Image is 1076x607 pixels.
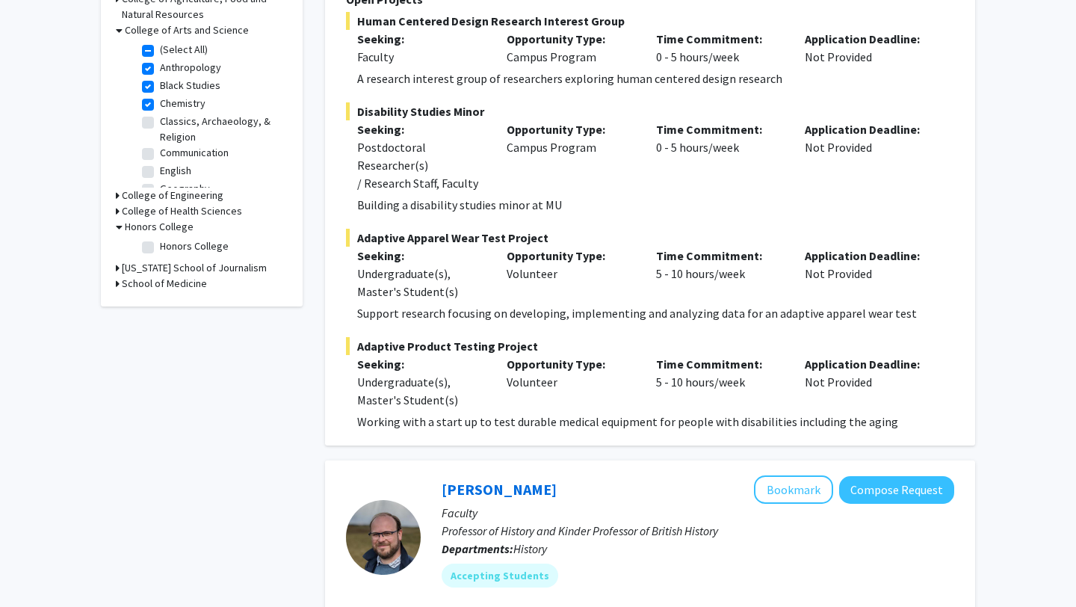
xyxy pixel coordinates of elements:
[160,96,205,111] label: Chemistry
[357,304,954,322] p: Support research focusing on developing, implementing and analyzing data for an adaptive apparel ...
[656,355,783,373] p: Time Commitment:
[794,30,943,66] div: Not Provided
[656,30,783,48] p: Time Commitment:
[656,247,783,265] p: Time Commitment:
[442,541,513,556] b: Departments:
[346,102,954,120] span: Disability Studies Minor
[495,120,645,192] div: Campus Program
[839,476,954,504] button: Compose Request to Robert Fletcher
[507,30,634,48] p: Opportunity Type:
[495,30,645,66] div: Campus Program
[495,247,645,301] div: Volunteer
[645,30,794,66] div: 0 - 5 hours/week
[805,355,932,373] p: Application Deadline:
[442,480,557,499] a: [PERSON_NAME]
[754,475,833,504] button: Add Robert Fletcher to Bookmarks
[11,540,64,596] iframe: Chat
[507,355,634,373] p: Opportunity Type:
[160,114,284,145] label: Classics, Archaeology, & Religion
[794,247,943,301] div: Not Provided
[346,337,954,355] span: Adaptive Product Testing Project
[357,265,484,301] div: Undergraduate(s), Master's Student(s)
[656,120,783,138] p: Time Commitment:
[442,504,954,522] p: Faculty
[346,229,954,247] span: Adaptive Apparel Wear Test Project
[125,22,249,38] h3: College of Arts and Science
[805,120,932,138] p: Application Deadline:
[513,541,547,556] span: History
[507,247,634,265] p: Opportunity Type:
[357,413,954,431] p: Working with a start up to test durable medical equipment for people with disabilities including ...
[357,355,484,373] p: Seeking:
[357,120,484,138] p: Seeking:
[357,30,484,48] p: Seeking:
[442,564,558,588] mat-chip: Accepting Students
[357,373,484,409] div: Undergraduate(s), Master's Student(s)
[160,78,220,93] label: Black Studies
[160,145,229,161] label: Communication
[507,120,634,138] p: Opportunity Type:
[645,120,794,192] div: 0 - 5 hours/week
[357,70,954,87] p: A research interest group of researchers exploring human centered design research
[160,181,210,197] label: Geography
[645,247,794,301] div: 5 - 10 hours/week
[125,219,194,235] h3: Honors College
[794,120,943,192] div: Not Provided
[357,247,484,265] p: Seeking:
[122,276,207,292] h3: School of Medicine
[645,355,794,409] div: 5 - 10 hours/week
[122,260,267,276] h3: [US_STATE] School of Journalism
[160,238,229,254] label: Honors College
[122,203,242,219] h3: College of Health Sciences
[357,138,484,192] div: Postdoctoral Researcher(s) / Research Staff, Faculty
[357,48,484,66] div: Faculty
[160,163,191,179] label: English
[357,196,954,214] p: Building a disability studies minor at MU
[805,30,932,48] p: Application Deadline:
[160,60,221,76] label: Anthropology
[805,247,932,265] p: Application Deadline:
[495,355,645,409] div: Volunteer
[794,355,943,409] div: Not Provided
[346,12,954,30] span: Human Centered Design Research Interest Group
[160,42,208,58] label: (Select All)
[122,188,223,203] h3: College of Engineering
[442,522,954,540] p: Professor of History and Kinder Professor of British History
